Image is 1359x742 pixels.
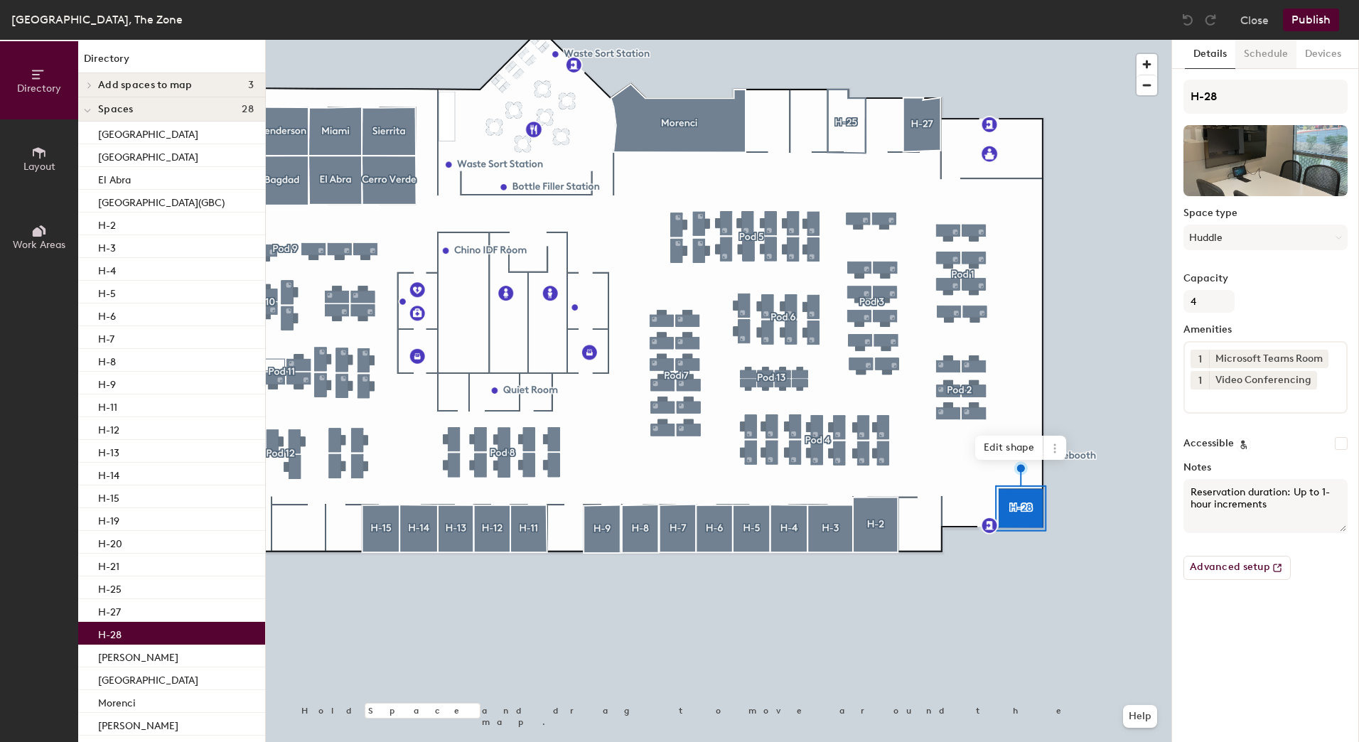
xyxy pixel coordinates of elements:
[98,511,119,527] p: H-19
[98,397,117,414] p: H-11
[78,51,265,73] h1: Directory
[98,375,116,391] p: H-9
[1183,556,1291,580] button: Advanced setup
[1191,350,1209,368] button: 1
[98,170,131,186] p: El Abra
[1183,208,1348,219] label: Space type
[1183,125,1348,196] img: The space named H-28
[1235,40,1296,69] button: Schedule
[98,215,116,232] p: H-2
[98,693,136,709] p: Morenci
[98,420,119,436] p: H-12
[98,306,116,323] p: H-6
[975,436,1043,460] span: Edit shape
[1185,40,1235,69] button: Details
[1183,225,1348,250] button: Huddle
[98,104,134,115] span: Spaces
[248,80,254,91] span: 3
[98,80,193,91] span: Add spaces to map
[98,238,116,254] p: H-3
[98,556,119,573] p: H-21
[11,11,183,28] div: [GEOGRAPHIC_DATA], The Zone
[1183,438,1234,449] label: Accessible
[98,193,225,209] p: [GEOGRAPHIC_DATA](GBC)
[1183,324,1348,335] label: Amenities
[1183,273,1348,284] label: Capacity
[98,625,122,641] p: H-28
[17,82,61,95] span: Directory
[98,466,119,482] p: H-14
[98,124,198,141] p: [GEOGRAPHIC_DATA]
[1198,352,1202,367] span: 1
[1198,373,1202,388] span: 1
[98,534,122,550] p: H-20
[98,443,119,459] p: H-13
[98,579,122,596] p: H-25
[98,716,178,732] p: [PERSON_NAME]
[1209,371,1317,389] div: Video Conferencing
[1181,13,1195,27] img: Undo
[98,147,198,163] p: [GEOGRAPHIC_DATA]
[1283,9,1339,31] button: Publish
[98,488,119,505] p: H-15
[98,602,121,618] p: H-27
[1209,350,1328,368] div: Microsoft Teams Room
[98,647,178,664] p: [PERSON_NAME]
[13,239,65,251] span: Work Areas
[1183,462,1348,473] label: Notes
[1296,40,1350,69] button: Devices
[98,670,198,687] p: [GEOGRAPHIC_DATA]
[98,352,116,368] p: H-8
[23,161,55,173] span: Layout
[1203,13,1218,27] img: Redo
[98,284,116,300] p: H-5
[98,329,114,345] p: H-7
[1183,479,1348,533] textarea: Reservation duration: Up to 1-hour increments
[98,261,116,277] p: H-4
[1123,705,1157,728] button: Help
[1191,371,1209,389] button: 1
[242,104,254,115] span: 28
[1240,9,1269,31] button: Close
